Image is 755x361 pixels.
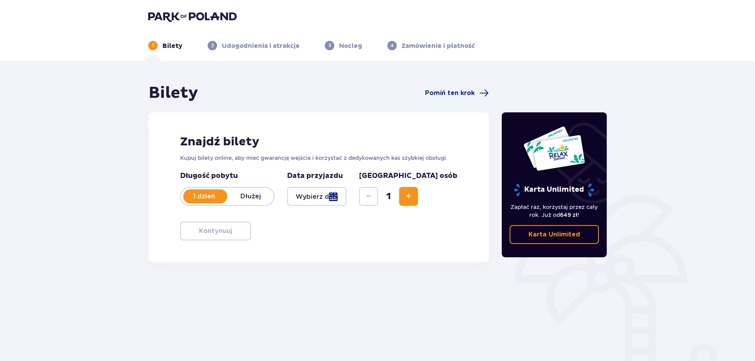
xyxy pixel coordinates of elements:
img: Park of Poland logo [148,11,237,22]
button: Decrease [359,187,378,206]
p: Zapłać raz, korzystaj przez cały rok. Już od ! [510,203,599,219]
p: Dłużej [227,192,274,201]
p: 2 [211,42,214,49]
h1: Bilety [149,83,198,103]
p: 1 dzień [181,192,227,201]
p: Nocleg [339,42,362,50]
span: 1 [379,191,398,202]
a: Karta Unlimited [510,225,599,244]
p: Kontynuuj [199,227,232,235]
p: Kupuj bilety online, aby mieć gwarancję wejścia i korzystać z dedykowanych kas szybkiej obsługi. [180,154,457,162]
p: Karta Unlimited [528,230,580,239]
p: [GEOGRAPHIC_DATA] osób [359,171,457,181]
button: Increase [399,187,418,206]
p: 4 [390,42,394,49]
p: Zamówienie i płatność [401,42,475,50]
p: Karta Unlimited [513,183,595,197]
a: Pomiń ten krok [425,88,489,98]
p: Bilety [162,42,182,50]
span: Pomiń ten krok [425,89,475,97]
p: 1 [152,42,154,49]
p: Data przyjazdu [287,171,343,181]
h2: Znajdź bilety [180,134,457,149]
p: Długość pobytu [180,171,274,181]
span: 649 zł [560,212,578,218]
button: Kontynuuj [180,222,251,240]
p: 3 [328,42,331,49]
p: Udogodnienia i atrakcje [222,42,300,50]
